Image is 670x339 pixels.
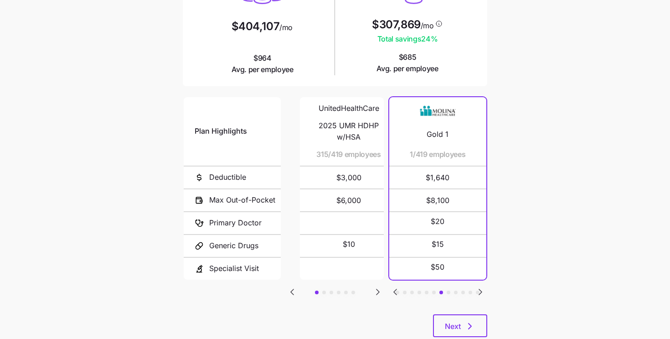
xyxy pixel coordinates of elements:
[431,261,444,273] span: $50
[209,240,258,251] span: Generic Drugs
[195,125,247,137] span: Plan Highlights
[209,263,259,274] span: Specialist Visit
[427,129,448,140] span: Gold 1
[287,287,298,297] svg: Go to previous slide
[286,286,298,298] button: Go to previous slide
[372,19,420,30] span: $307,869
[390,287,401,297] svg: Go to previous slide
[311,189,386,211] span: $6,000
[445,321,461,332] span: Next
[343,239,355,250] span: $10
[433,314,487,337] button: Next
[431,216,444,227] span: $20
[421,22,434,29] span: /mo
[232,21,279,32] span: $404,107
[209,217,262,229] span: Primary Doctor
[372,286,384,298] button: Go to next slide
[400,167,475,188] span: $1,640
[319,103,379,114] span: UnitedHealthCare
[474,286,486,298] button: Go to next slide
[389,286,401,298] button: Go to previous slide
[209,172,246,183] span: Deductible
[376,52,438,74] span: $685
[279,24,293,31] span: /mo
[372,287,383,297] svg: Go to next slide
[419,103,456,120] img: Carrier
[432,239,444,250] span: $15
[316,149,381,160] span: 315/419 employees
[311,167,386,188] span: $3,000
[209,194,275,206] span: Max Out-of-Pocket
[232,64,294,75] span: Avg. per employee
[372,33,443,45] span: Total savings 24 %
[232,52,294,75] span: $964
[400,189,475,211] span: $8,100
[311,120,386,143] span: 2025 UMR HDHP w/HSA
[475,287,486,297] svg: Go to next slide
[410,149,465,160] span: 1/419 employees
[376,63,438,74] span: Avg. per employee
